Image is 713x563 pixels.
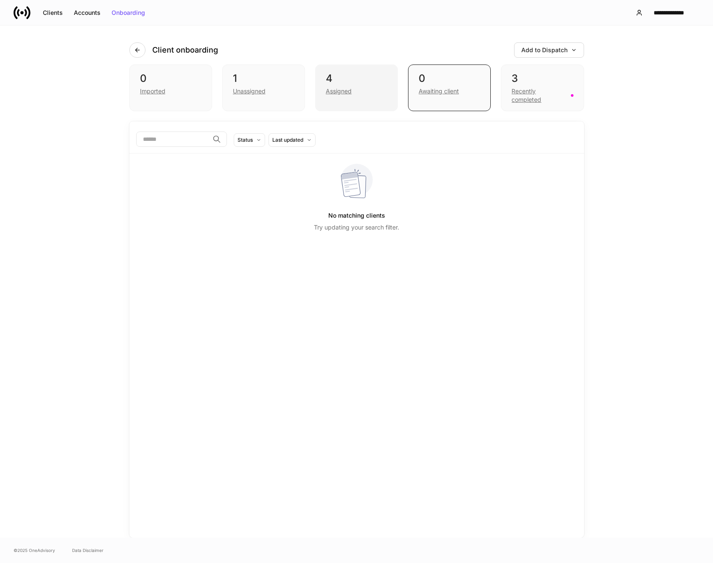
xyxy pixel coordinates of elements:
[74,10,101,16] div: Accounts
[68,6,106,20] button: Accounts
[129,64,212,111] div: 0Imported
[72,547,103,554] a: Data Disclaimer
[514,42,584,58] button: Add to Dispatch
[419,72,480,85] div: 0
[328,208,385,223] h5: No matching clients
[112,10,145,16] div: Onboarding
[408,64,491,111] div: 0Awaiting client
[501,64,584,111] div: 3Recently completed
[272,136,303,144] div: Last updated
[315,64,398,111] div: 4Assigned
[106,6,151,20] button: Onboarding
[234,133,265,147] button: Status
[314,223,399,232] p: Try updating your search filter.
[512,72,573,85] div: 3
[512,87,565,104] div: Recently completed
[152,45,218,55] h4: Client onboarding
[326,72,387,85] div: 4
[419,87,459,95] div: Awaiting client
[268,133,316,147] button: Last updated
[521,47,577,53] div: Add to Dispatch
[326,87,352,95] div: Assigned
[222,64,305,111] div: 1Unassigned
[37,6,68,20] button: Clients
[14,547,55,554] span: © 2025 OneAdvisory
[233,72,294,85] div: 1
[238,136,253,144] div: Status
[140,72,201,85] div: 0
[43,10,63,16] div: Clients
[233,87,266,95] div: Unassigned
[140,87,165,95] div: Imported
